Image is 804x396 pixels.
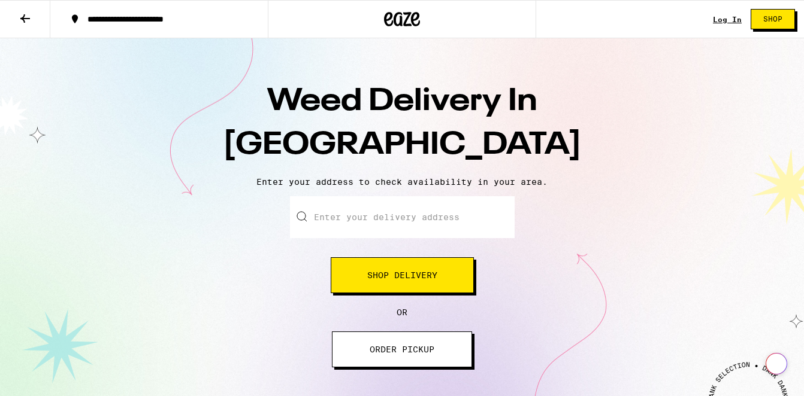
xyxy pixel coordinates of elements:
a: Shop [742,9,804,29]
button: ORDER PICKUP [332,331,472,367]
span: ORDER PICKUP [370,345,434,354]
button: Shop [751,9,795,29]
button: Shop Delivery [331,257,474,293]
a: Log In [713,16,742,23]
input: Enter your delivery address [290,196,515,238]
span: Shop Delivery [367,271,437,279]
span: [GEOGRAPHIC_DATA] [223,130,582,161]
p: Enter your address to check availability in your area. [12,177,792,187]
h1: Weed Delivery In [192,80,612,167]
span: OR [397,307,407,317]
span: Shop [763,16,782,23]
